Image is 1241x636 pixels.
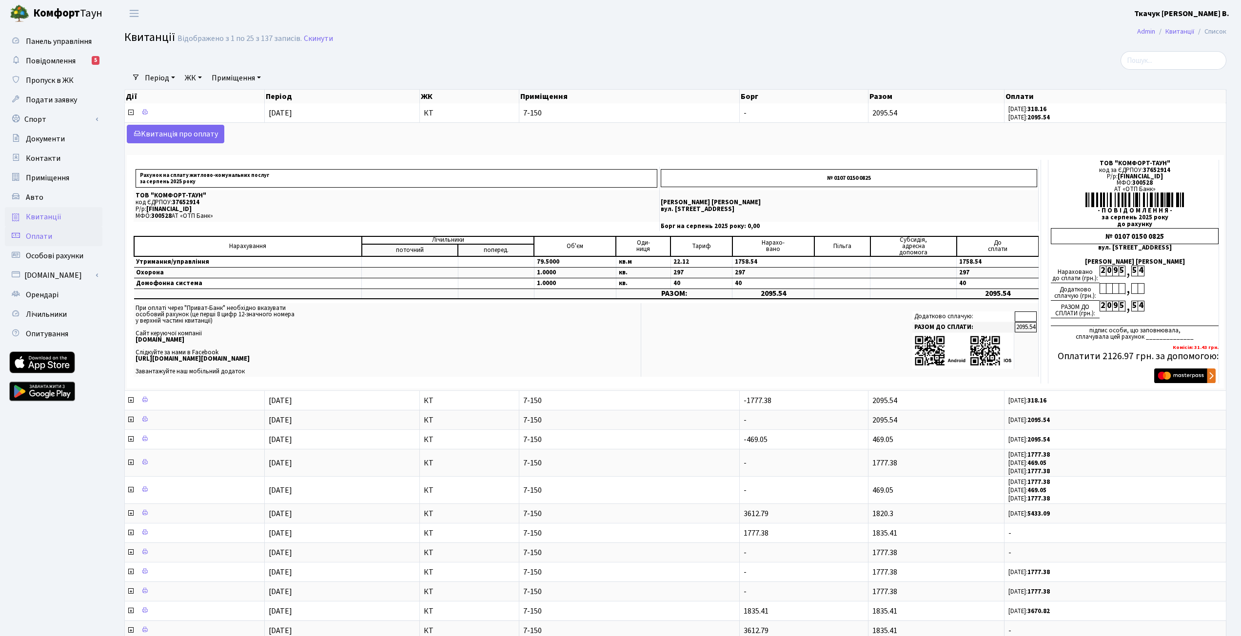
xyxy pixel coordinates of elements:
[269,586,292,597] span: [DATE]
[265,90,419,103] th: Період
[1137,26,1155,37] a: Admin
[269,528,292,539] span: [DATE]
[269,625,292,636] span: [DATE]
[5,32,102,51] a: Панель управління
[1027,494,1050,503] b: 1777.38
[26,153,60,164] span: Контакти
[814,236,870,256] td: Пільга
[1100,266,1106,276] div: 2
[957,289,1039,299] td: 2095.54
[732,289,814,299] td: 2095.54
[957,267,1039,278] td: 297
[5,324,102,344] a: Опитування
[872,547,897,558] span: 1777.38
[523,397,736,405] span: 7-150
[744,547,747,558] span: -
[872,508,893,519] span: 1820.3
[1008,486,1046,495] small: [DATE]:
[661,199,1037,206] p: [PERSON_NAME] [PERSON_NAME]
[1112,266,1119,276] div: 9
[424,436,515,443] span: КТ
[1051,173,1219,180] div: Р/р:
[670,267,732,278] td: 297
[523,607,736,615] span: 7-150
[1143,166,1170,174] span: 37652914
[424,459,515,467] span: КТ
[1008,529,1222,537] span: -
[1121,51,1226,70] input: Пошук...
[304,34,333,43] a: Скинути
[523,588,736,596] span: 7-150
[151,212,172,220] span: 300528
[420,90,519,103] th: ЖК
[670,278,732,289] td: 40
[1008,459,1046,467] small: [DATE]:
[1051,259,1219,265] div: [PERSON_NAME] [PERSON_NAME]
[872,528,897,539] span: 1835.41
[134,267,362,278] td: Охорона
[912,322,1014,332] td: РАЗОМ ДО СПЛАТИ:
[1051,301,1100,318] div: РАЗОМ ДО СПЛАТИ (грн.):
[141,70,179,86] a: Період
[957,256,1039,268] td: 1758.54
[744,586,747,597] span: -
[1051,221,1219,228] div: до рахунку
[1051,283,1100,301] div: Додатково сплачую (грн.):
[1027,459,1046,467] b: 469.05
[424,627,515,635] span: КТ
[744,108,747,118] span: -
[1194,26,1226,37] li: Список
[172,198,199,207] span: 37652914
[661,206,1037,212] p: вул. [STREET_ADDRESS]
[1027,435,1050,444] b: 2095.54
[136,193,657,199] p: ТОВ "КОМФОРТ-ТАУН"
[616,236,670,256] td: Оди- ниця
[5,207,102,227] a: Квитанції
[1051,180,1219,186] div: МФО:
[26,56,76,66] span: Повідомлення
[744,625,768,636] span: 3612.79
[1027,396,1046,405] b: 318.16
[424,510,515,518] span: КТ
[1027,509,1050,518] b: 5433.09
[424,607,515,615] span: КТ
[1051,326,1219,340] div: підпис особи, що заповнювала, сплачувала цей рахунок ______________
[177,34,302,43] div: Відображено з 1 по 25 з 137 записів.
[534,236,616,256] td: Об'єм
[1125,283,1131,294] div: ,
[1027,478,1050,486] b: 1777.38
[744,415,747,425] span: -
[1008,113,1050,122] small: [DATE]:
[744,395,771,406] span: -1777.38
[1051,186,1219,193] div: АТ «ОТП Банк»
[744,458,747,468] span: -
[523,486,736,494] span: 7-150
[1125,266,1131,277] div: ,
[1131,266,1138,276] div: 5
[1008,509,1050,518] small: [DATE]:
[33,5,80,21] b: Комфорт
[1008,568,1050,577] small: [DATE]:
[424,529,515,537] span: КТ
[1051,245,1219,251] div: вул. [STREET_ADDRESS]
[1119,301,1125,311] div: 5
[523,459,736,467] span: 7-150
[424,549,515,557] span: КТ
[5,110,102,129] a: Спорт
[269,606,292,617] span: [DATE]
[134,256,362,268] td: Утримання/управління
[523,436,736,443] span: 7-150
[134,278,362,289] td: Домофонна система
[1051,214,1219,221] div: за серпень 2025 року
[1132,178,1153,187] span: 300528
[523,529,736,537] span: 7-150
[269,395,292,406] span: [DATE]
[424,568,515,576] span: КТ
[1051,228,1219,244] div: № 0107 0150 0825
[10,4,29,23] img: logo.png
[1134,8,1229,19] a: Ткачук [PERSON_NAME] В.
[26,75,74,86] span: Пропуск в ЖК
[269,108,292,118] span: [DATE]
[1008,435,1050,444] small: [DATE]:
